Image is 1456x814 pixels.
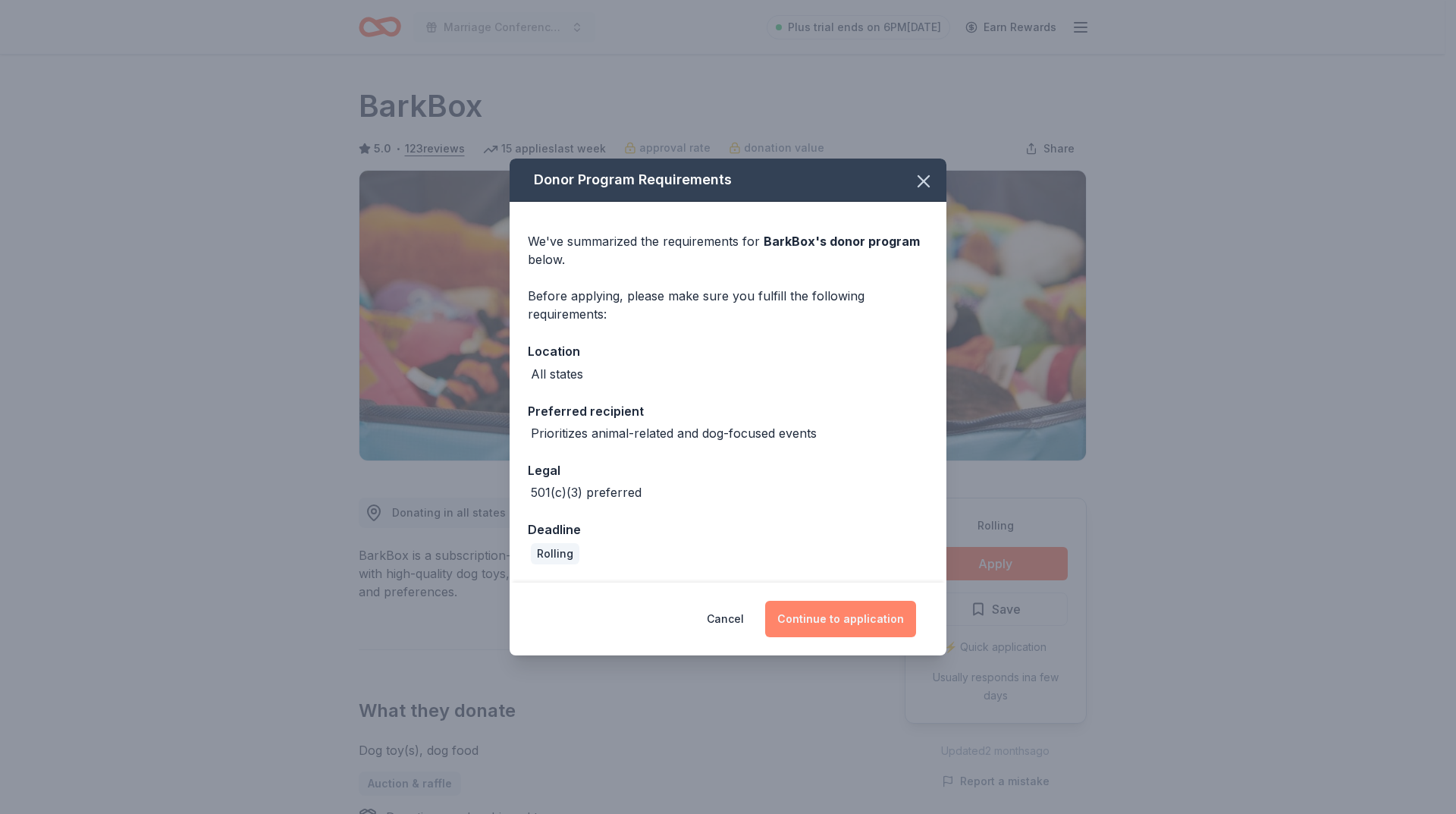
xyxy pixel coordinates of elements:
[531,424,817,442] div: Prioritizes animal-related and dog-focused events
[531,543,579,564] div: Rolling
[528,341,928,361] div: Location
[528,232,928,269] div: We've summarized the requirements for below.
[764,234,920,249] span: BarkBox 's donor program
[528,460,928,480] div: Legal
[765,601,916,637] button: Continue to application
[531,365,583,383] div: All states
[528,401,928,421] div: Preferred recipient
[528,520,928,539] div: Deadline
[510,159,946,202] div: Donor Program Requirements
[528,287,928,323] div: Before applying, please make sure you fulfill the following requirements:
[531,483,642,501] div: 501(c)(3) preferred
[707,601,744,637] button: Cancel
